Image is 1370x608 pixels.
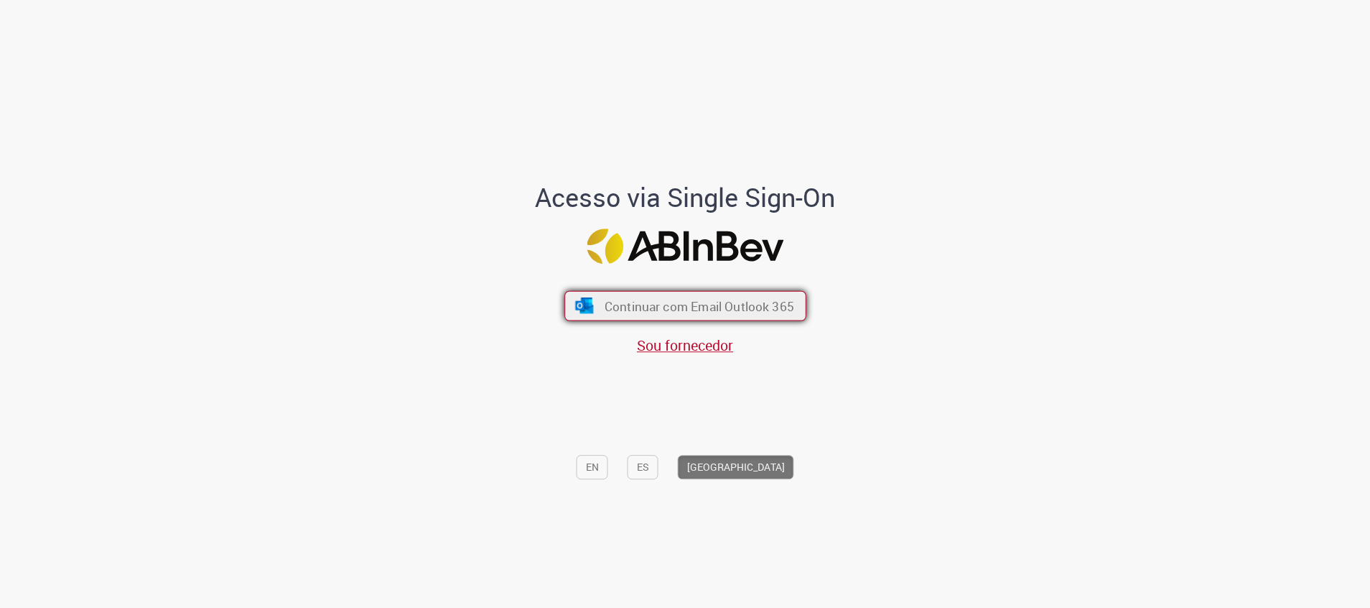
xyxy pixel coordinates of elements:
[678,455,794,479] button: [GEOGRAPHIC_DATA]
[577,455,608,479] button: EN
[628,455,658,479] button: ES
[574,298,595,313] img: ícone Azure/Microsoft 360
[604,298,793,314] span: Continuar com Email Outlook 365
[637,336,733,355] a: Sou fornecedor
[486,183,885,212] h1: Acesso via Single Sign-On
[564,291,806,321] button: ícone Azure/Microsoft 360 Continuar com Email Outlook 365
[587,229,783,264] img: Logo ABInBev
